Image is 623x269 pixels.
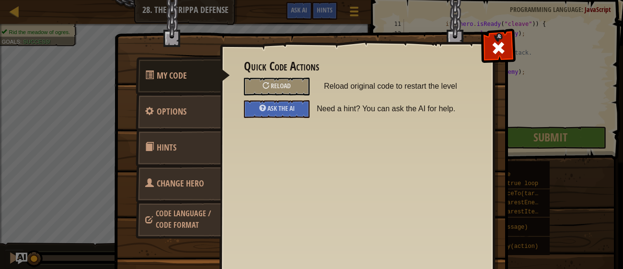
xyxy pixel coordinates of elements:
div: Reload original code to restart the level [244,78,310,95]
div: Ask the AI [244,100,310,118]
span: Quick Code Actions [157,70,187,82]
span: Reload [271,81,291,90]
span: Hints [157,141,176,153]
span: Need a hint? You can ask the AI for help. [317,100,477,117]
a: My Code [136,57,230,94]
h3: Quick Code Actions [244,60,470,73]
span: Configure settings [157,105,186,117]
span: Ask the AI [267,104,295,113]
a: Options [136,93,221,130]
span: Choose hero, language [156,208,211,230]
span: Choose hero, language [157,177,204,189]
span: Reload original code to restart the level [324,78,470,95]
